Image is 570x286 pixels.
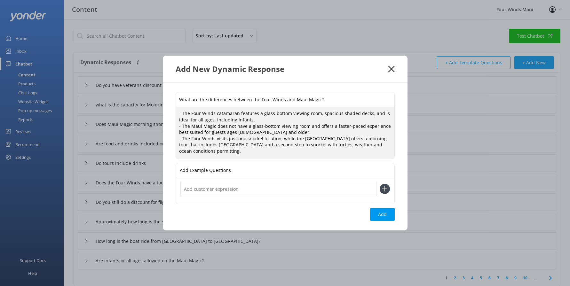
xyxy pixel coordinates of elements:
[176,107,394,158] textarea: - The Four Winds catamaran features a glass-bottom viewing room, spacious shaded decks, and is id...
[370,208,395,221] button: Add
[176,64,389,74] div: Add New Dynamic Response
[180,182,376,196] input: Add customer expression
[176,92,394,107] input: Type a new question...
[180,163,231,178] p: Add Example Questions
[388,66,394,72] button: Close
